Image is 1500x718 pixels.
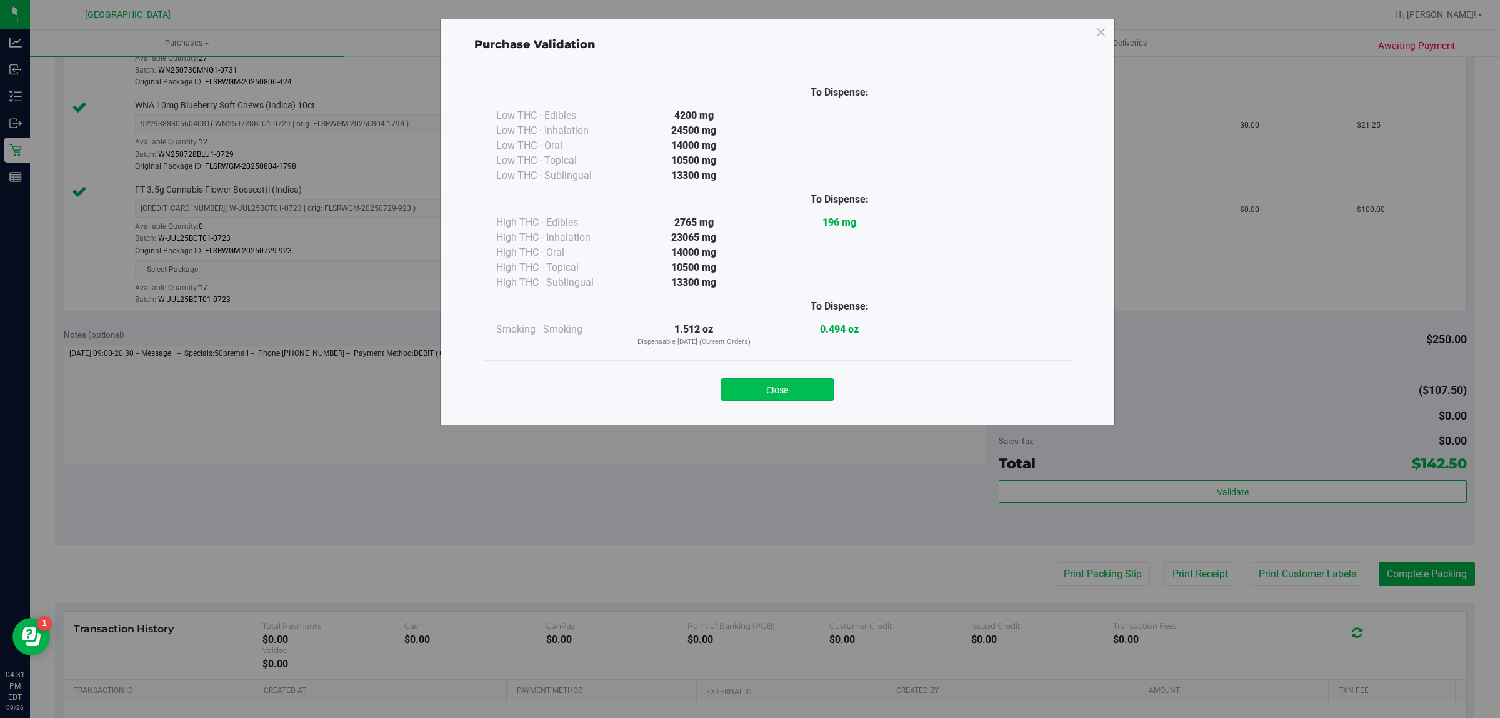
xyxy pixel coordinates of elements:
div: 13300 mg [621,275,767,290]
div: 10500 mg [621,260,767,275]
div: 4200 mg [621,108,767,123]
span: Purchase Validation [474,38,596,51]
div: Low THC - Edibles [496,108,621,123]
div: High THC - Edibles [496,215,621,230]
div: 24500 mg [621,123,767,138]
p: Dispensable [DATE] (Current Orders) [621,337,767,348]
div: High THC - Inhalation [496,230,621,245]
div: Smoking - Smoking [496,322,621,337]
div: High THC - Topical [496,260,621,275]
div: 14000 mg [621,138,767,153]
div: 14000 mg [621,245,767,260]
div: 1.512 oz [621,322,767,348]
div: To Dispense: [767,85,912,100]
strong: 0.494 oz [820,323,859,335]
strong: 196 mg [822,216,856,228]
div: 10500 mg [621,153,767,168]
div: High THC - Sublingual [496,275,621,290]
div: 13300 mg [621,168,767,183]
div: 2765 mg [621,215,767,230]
div: Low THC - Oral [496,138,621,153]
div: High THC - Oral [496,245,621,260]
div: Low THC - Topical [496,153,621,168]
iframe: Resource center [12,618,50,655]
div: 23065 mg [621,230,767,245]
div: To Dispense: [767,299,912,314]
iframe: Resource center unread badge [37,616,52,631]
div: Low THC - Sublingual [496,168,621,183]
div: To Dispense: [767,192,912,207]
div: Low THC - Inhalation [496,123,621,138]
button: Close [721,378,834,401]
